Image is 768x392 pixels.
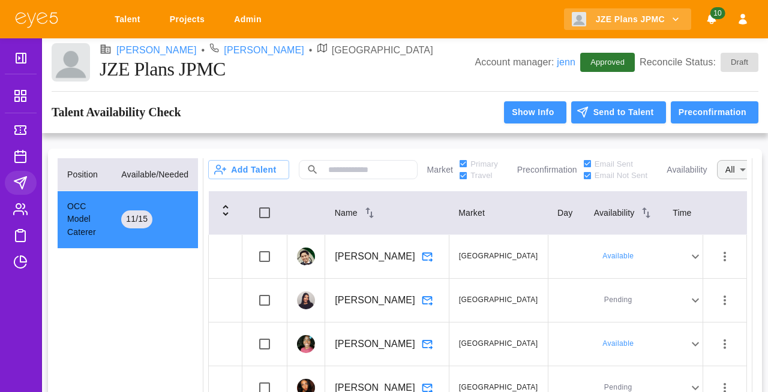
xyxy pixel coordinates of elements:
[667,164,707,176] p: Availability
[548,191,584,235] th: Day
[116,43,197,58] a: [PERSON_NAME]
[297,291,315,309] img: profile_picture
[226,8,274,31] a: Admin
[470,158,498,170] span: Primary
[548,293,703,307] div: Pending
[640,53,758,72] p: Reconcile Status:
[52,43,90,82] img: Client logo
[602,338,634,350] span: Available
[107,8,152,31] a: Talent
[470,170,492,182] span: Travel
[162,8,217,31] a: Projects
[557,57,575,67] a: jenn
[710,7,725,19] span: 10
[572,12,586,26] img: Client logo
[297,335,315,353] img: profile_picture
[571,101,666,123] button: Send to Talent
[671,101,758,123] button: Preconfirmation
[504,101,566,123] button: Show Info
[14,11,59,28] img: eye5
[202,43,205,58] li: •
[604,294,632,306] span: Pending
[724,56,755,68] span: Draft
[595,158,633,170] span: Email Sent
[112,158,198,191] th: Available/Needed
[475,55,575,70] p: Account manager:
[583,56,632,68] span: Approved
[52,105,181,119] h3: Talent Availability Check
[459,338,538,350] span: [GEOGRAPHIC_DATA]
[594,206,654,220] div: Availability
[701,8,722,31] button: Notifications
[548,249,703,264] div: Available
[335,337,415,351] p: [PERSON_NAME]
[297,248,315,266] img: profile_picture
[335,206,440,220] div: Name
[58,158,112,191] th: Position
[602,251,634,263] span: Available
[121,210,152,228] div: 11 / 15
[459,251,538,263] span: [GEOGRAPHIC_DATA]
[100,58,475,80] h1: JZE Plans JPMC
[427,164,454,176] p: Market
[208,160,289,179] button: Add Talent
[459,294,538,306] span: [GEOGRAPHIC_DATA]
[309,43,313,58] li: •
[663,191,703,235] th: Time
[332,43,433,58] p: [GEOGRAPHIC_DATA]
[595,170,647,182] span: Email Not Sent
[564,8,691,31] button: JZE Plans JPMC
[548,337,703,351] div: Available
[58,191,112,249] td: OCC Model Caterer
[717,158,754,182] div: All
[335,293,415,307] p: [PERSON_NAME]
[449,191,548,235] th: Market
[517,164,577,176] p: Preconfirmation
[335,249,415,264] p: [PERSON_NAME]
[224,43,304,58] a: [PERSON_NAME]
